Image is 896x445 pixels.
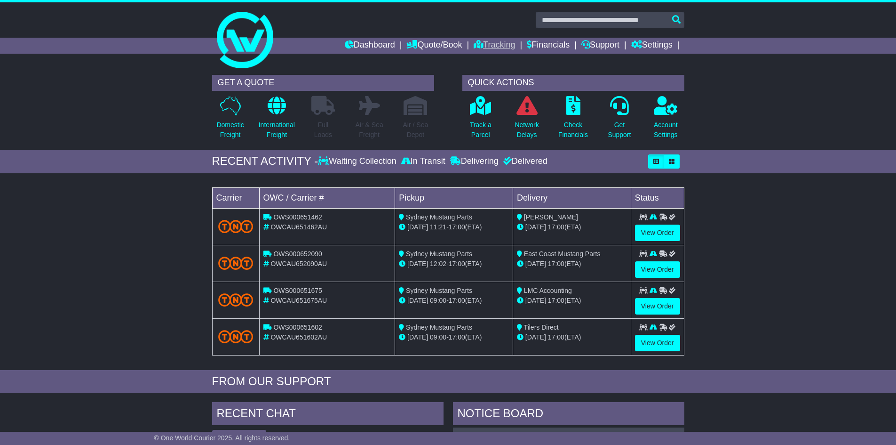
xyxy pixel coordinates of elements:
[399,296,509,306] div: - (ETA)
[635,225,680,241] a: View Order
[501,156,547,167] div: Delivered
[453,402,684,428] div: NOTICE BOARD
[462,75,684,91] div: QUICK ACTIONS
[631,187,684,208] td: Status
[407,297,428,304] span: [DATE]
[399,222,509,232] div: - (ETA)
[406,324,472,331] span: Sydney Mustang Parts
[356,120,383,140] p: Air & Sea Freight
[270,333,327,341] span: OWCAU651602AU
[524,324,559,331] span: Tilers Direct
[395,187,513,208] td: Pickup
[406,38,462,54] a: Quote/Book
[558,120,588,140] p: Check Financials
[469,96,492,145] a: Track aParcel
[548,333,564,341] span: 17:00
[607,96,631,145] a: GetSupport
[513,187,631,208] td: Delivery
[517,296,627,306] div: (ETA)
[517,332,627,342] div: (ETA)
[399,156,448,167] div: In Transit
[514,96,539,145] a: NetworkDelays
[212,187,259,208] td: Carrier
[448,156,501,167] div: Delivering
[581,38,619,54] a: Support
[273,287,322,294] span: OWS000651675
[653,96,678,145] a: AccountSettings
[407,260,428,267] span: [DATE]
[430,297,446,304] span: 09:00
[406,213,472,221] span: Sydney Mustang Parts
[212,402,444,428] div: RECENT CHAT
[430,223,446,231] span: 11:21
[273,250,322,258] span: OWS000652090
[558,96,588,145] a: CheckFinancials
[635,261,680,278] a: View Order
[270,297,327,304] span: OWCAU651675AU
[259,187,395,208] td: OWC / Carrier #
[270,260,327,267] span: OWCAU652090AU
[218,293,254,306] img: TNT_Domestic.png
[218,257,254,269] img: TNT_Domestic.png
[449,333,465,341] span: 17:00
[218,220,254,233] img: TNT_Domestic.png
[273,213,322,221] span: OWS000651462
[270,223,327,231] span: OWCAU651462AU
[525,260,546,267] span: [DATE]
[407,223,428,231] span: [DATE]
[218,330,254,343] img: TNT_Domestic.png
[525,297,546,304] span: [DATE]
[524,213,578,221] span: [PERSON_NAME]
[654,120,678,140] p: Account Settings
[548,297,564,304] span: 17:00
[635,335,680,351] a: View Order
[527,38,570,54] a: Financials
[345,38,395,54] a: Dashboard
[517,222,627,232] div: (ETA)
[258,96,295,145] a: InternationalFreight
[406,287,472,294] span: Sydney Mustang Parts
[212,375,684,388] div: FROM OUR SUPPORT
[449,297,465,304] span: 17:00
[548,260,564,267] span: 17:00
[273,324,322,331] span: OWS000651602
[449,260,465,267] span: 17:00
[212,75,434,91] div: GET A QUOTE
[216,96,244,145] a: DomesticFreight
[517,259,627,269] div: (ETA)
[470,120,492,140] p: Track a Parcel
[212,154,318,168] div: RECENT ACTIVITY -
[399,332,509,342] div: - (ETA)
[154,434,290,442] span: © One World Courier 2025. All rights reserved.
[525,333,546,341] span: [DATE]
[311,120,335,140] p: Full Loads
[631,38,673,54] a: Settings
[548,223,564,231] span: 17:00
[515,120,539,140] p: Network Delays
[406,250,472,258] span: Sydney Mustang Parts
[635,298,680,315] a: View Order
[608,120,631,140] p: Get Support
[318,156,398,167] div: Waiting Collection
[216,120,244,140] p: Domestic Freight
[403,120,428,140] p: Air / Sea Depot
[524,287,572,294] span: LMC Accounting
[430,333,446,341] span: 09:00
[407,333,428,341] span: [DATE]
[259,120,295,140] p: International Freight
[474,38,515,54] a: Tracking
[525,223,546,231] span: [DATE]
[399,259,509,269] div: - (ETA)
[430,260,446,267] span: 12:02
[524,250,601,258] span: East Coast Mustang Parts
[449,223,465,231] span: 17:00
